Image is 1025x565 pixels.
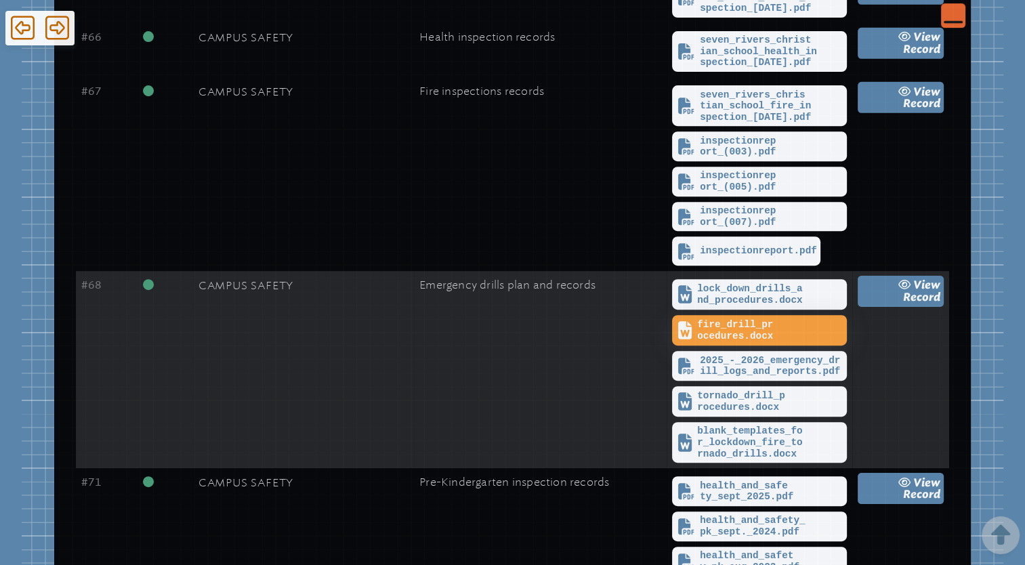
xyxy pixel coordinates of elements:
[672,279,847,310] a: lock_down_drills_and_procedures.docx
[672,167,847,196] a: inspectionreport_(005).pdf
[700,89,843,123] span: seven_rivers_christian_school_fire_inspection_[DATE].pdf
[672,511,847,541] a: health_and_safety_pk_sept._2024.pdf
[700,245,817,257] span: inspectionreport.pdf
[700,480,843,503] span: health_and_safety_sept_2025.pdf
[45,14,69,41] span: Forward
[198,85,293,98] span: Campus Safety
[700,205,843,228] span: inspectionreport_(007).pdf
[419,30,555,43] span: Health inspection records
[672,131,847,161] a: inspectionreport_(003).pdf
[672,236,820,266] a: inspectionreport.pdf
[700,135,843,158] span: inspectionreport_(003).pdf
[903,43,940,56] span: Record
[672,315,847,346] a: fire_drill_procedures.docx
[697,283,843,306] span: lock_down_drills_and_procedures.docx
[672,386,847,417] a: tornado_drill_procedures.docx
[858,28,944,59] a: view Record
[697,319,843,341] span: fire_drill_procedures.docx
[419,85,544,98] span: Fire inspections records
[858,82,944,113] a: view Record
[672,31,847,72] a: seven_rivers_christian_school_health_inspection_[DATE].pdf
[81,476,102,488] span: 71
[903,291,940,304] span: Record
[913,476,940,488] span: view
[700,515,843,537] span: health_and_safety_pk_sept._2024.pdf
[81,85,102,98] span: 67
[903,97,940,110] span: Record
[672,351,847,381] a: 2025_-_2026_emergency_drill_logs_and_reports.pdf
[81,278,102,291] span: 68
[198,31,293,44] span: Campus Safety
[672,85,847,126] a: seven_rivers_christian_school_fire_inspection_[DATE].pdf
[700,170,843,192] span: inspectionreport_(005).pdf
[419,476,609,488] span: Pre-Kindergarten inspection records
[913,30,940,43] span: view
[198,279,293,292] span: Campus Safety
[903,488,940,501] span: Record
[858,473,944,504] a: view Record
[858,276,944,307] a: view Record
[697,390,843,413] span: tornado_drill_procedures.docx
[697,425,843,459] span: blank_templates_for_lockdown_fire_tornado_drills.docx
[913,278,940,291] span: view
[913,85,940,98] span: view
[672,422,847,463] a: blank_templates_for_lockdown_fire_tornado_drills.docx
[700,355,843,377] span: 2025_-_2026_emergency_drill_logs_and_reports.pdf
[700,35,843,68] span: seven_rivers_christian_school_health_inspection_[DATE].pdf
[81,30,102,43] span: 66
[672,202,847,232] a: inspectionreport_(007).pdf
[419,278,595,291] span: Emergency drills plan and records
[672,476,847,506] a: health_and_safety_sept_2025.pdf
[198,476,293,489] span: Campus Safety
[990,519,1011,551] button: Scroll Top
[11,14,35,41] span: Back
